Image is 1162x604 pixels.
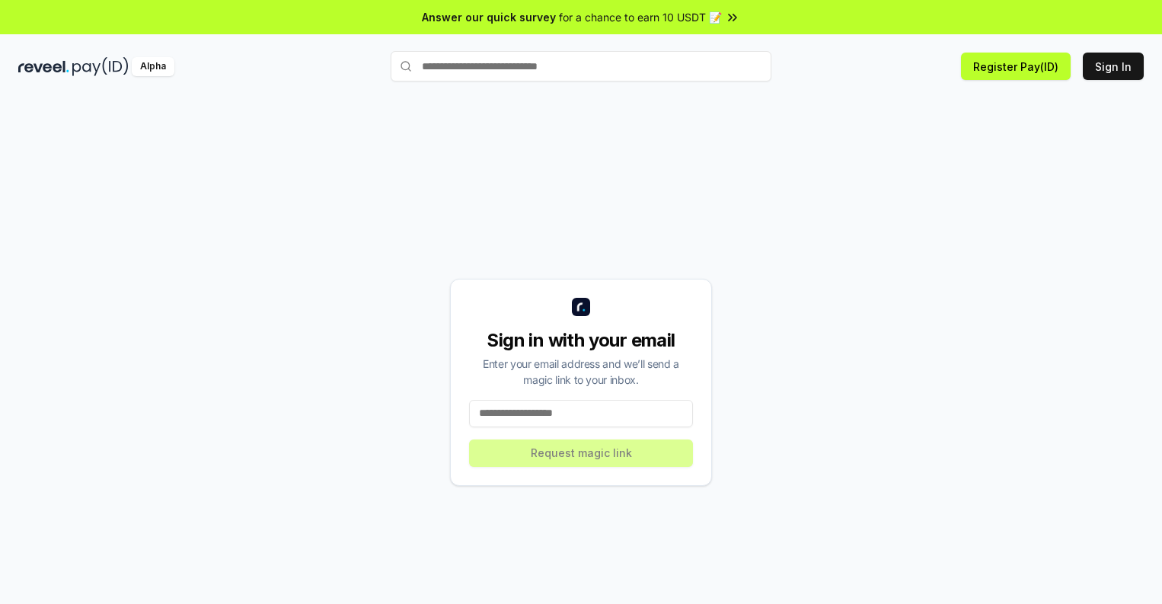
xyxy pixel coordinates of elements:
img: reveel_dark [18,57,69,76]
div: Alpha [132,57,174,76]
span: for a chance to earn 10 USDT 📝 [559,9,722,25]
div: Sign in with your email [469,328,693,353]
span: Answer our quick survey [422,9,556,25]
button: Register Pay(ID) [961,53,1071,80]
img: logo_small [572,298,590,316]
div: Enter your email address and we’ll send a magic link to your inbox. [469,356,693,388]
img: pay_id [72,57,129,76]
button: Sign In [1083,53,1144,80]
